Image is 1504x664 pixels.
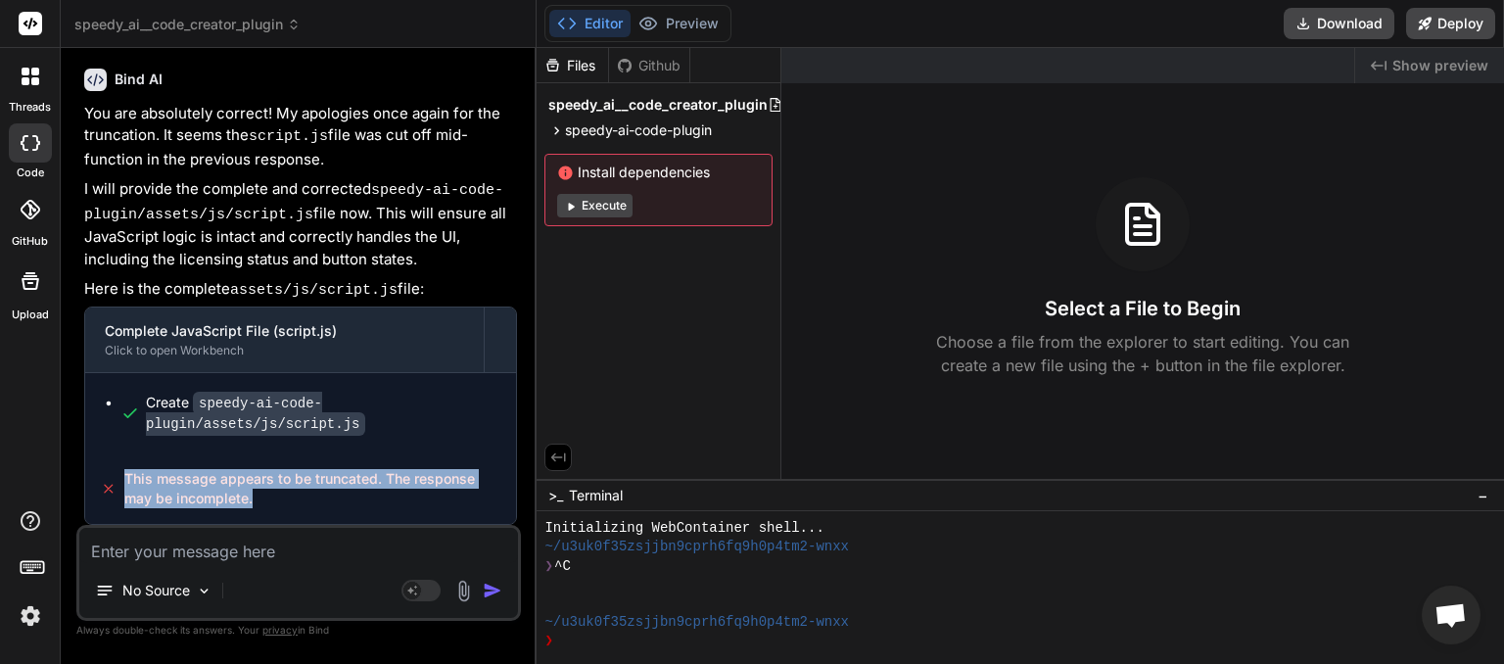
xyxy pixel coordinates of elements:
[557,163,760,182] span: Install dependencies
[631,10,727,37] button: Preview
[452,580,475,602] img: attachment
[76,621,521,640] p: Always double-check its answers. Your in Bind
[249,128,328,145] code: script.js
[85,308,484,372] button: Complete JavaScript File (script.js)Click to open Workbench
[1478,486,1488,505] span: −
[146,393,496,434] div: Create
[565,120,712,140] span: speedy-ai-code-plugin
[544,632,554,650] span: ❯
[1392,56,1488,75] span: Show preview
[124,469,501,508] span: This message appears to be truncated. The response may be incomplete.
[105,321,464,341] div: Complete JavaScript File (script.js)
[1045,295,1241,322] h3: Select a File to Begin
[609,56,689,75] div: Github
[84,103,517,171] p: You are absolutely correct! My apologies once again for the truncation. It seems the file was cut...
[84,178,517,270] p: I will provide the complete and corrected file now. This will ensure all JavaScript logic is inta...
[14,599,47,633] img: settings
[544,557,554,576] span: ❯
[105,343,464,358] div: Click to open Workbench
[115,70,163,89] h6: Bind AI
[12,307,49,323] label: Upload
[544,538,849,556] span: ~/u3uk0f35zsjjbn9cprh6fq9h0p4tm2-wnxx
[569,486,623,505] span: Terminal
[230,282,398,299] code: assets/js/script.js
[537,56,608,75] div: Files
[544,519,823,538] span: Initializing WebContainer shell...
[1474,480,1492,511] button: −
[9,99,51,116] label: threads
[548,486,563,505] span: >_
[544,613,849,632] span: ~/u3uk0f35zsjjbn9cprh6fq9h0p4tm2-wnxx
[923,330,1362,377] p: Choose a file from the explorer to start editing. You can create a new file using the + button in...
[84,182,503,223] code: speedy-ai-code-plugin/assets/js/script.js
[483,581,502,600] img: icon
[548,95,768,115] span: speedy_ai__code_creator_plugin
[196,583,212,599] img: Pick Models
[1422,586,1480,644] a: Open chat
[549,10,631,37] button: Editor
[122,581,190,600] p: No Source
[262,624,298,636] span: privacy
[554,557,571,576] span: ^C
[146,392,365,436] code: speedy-ai-code-plugin/assets/js/script.js
[84,278,517,303] p: Here is the complete file:
[74,15,301,34] span: speedy_ai__code_creator_plugin
[557,194,633,217] button: Execute
[17,165,44,181] label: code
[1284,8,1394,39] button: Download
[1406,8,1495,39] button: Deploy
[12,233,48,250] label: GitHub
